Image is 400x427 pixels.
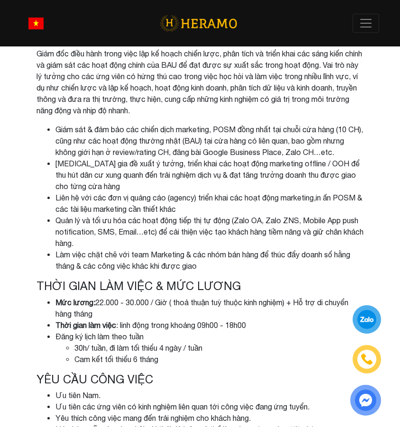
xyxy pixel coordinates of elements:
p: HERAMO đang tìm kiếm một thực tập sinh / PTE xuất sắc, thông minh, có động lực cao và chú ý đến c... [36,25,364,116]
li: : linh động trong khoảng 09h00 - 18h00 [55,319,364,331]
img: vn-flag.png [28,18,44,29]
li: Yêu thích công việc mang đến trải nghiệm cho khách hàng. [55,412,364,424]
div: Đăng ký lịch làm theo tuần [55,331,364,365]
li: 22.000 - 30.000 / Giờ ( thoả thuận tuỳ thuộc kinh nghiệm) + Hỗ trợ di chuyển hàng tháng [55,297,364,319]
li: Cam kết tối thiểu 6 tháng [74,354,364,365]
li: Ưu tiên Nam. [55,390,364,401]
strong: Thời gian làm việc [55,321,116,329]
li: 30h/ tuần, đi làm tối thiểu 4 ngày / tuần [74,342,364,354]
li: Giám sát & đảm bảo các chiến dịch marketing, POSM đồng nhất tại chuỗi cửa hàng (10 CH), cũng như ... [55,124,364,158]
li: Liên hệ với các đơn vị quảng cáo (agency) triển khai các hoạt động marketing,in ấn POSM & các tài... [55,192,364,215]
h4: THỜI GIAN LÀM VIỆC & MỨC LƯƠNG [36,279,364,293]
li: Làm việc chặt chẽ với team Marketing & các nhóm bán hàng để thúc đẩy doanh số hằng tháng & các cô... [55,249,364,272]
li: Ưu tiên các ứng viên có kinh nghiệm liên quan tới công việc đang ứng tuyển. [55,401,364,412]
a: phone-icon [354,346,380,372]
li: Quản lý và tối ưu hóa các hoạt động tiếp thị tự động (Zalo OA, Zalo ZNS, Mobile App push notifica... [55,215,364,249]
strong: Mức lương: [55,298,95,307]
img: logo [160,14,237,33]
h4: YÊU CẦU CÔNG VIỆC [36,372,364,386]
li: [MEDICAL_DATA] gia đề xuất ý tưởng, triển khai các hoạt động marketing offline / OOH để thu hút d... [55,158,364,192]
img: phone-icon [361,354,373,365]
